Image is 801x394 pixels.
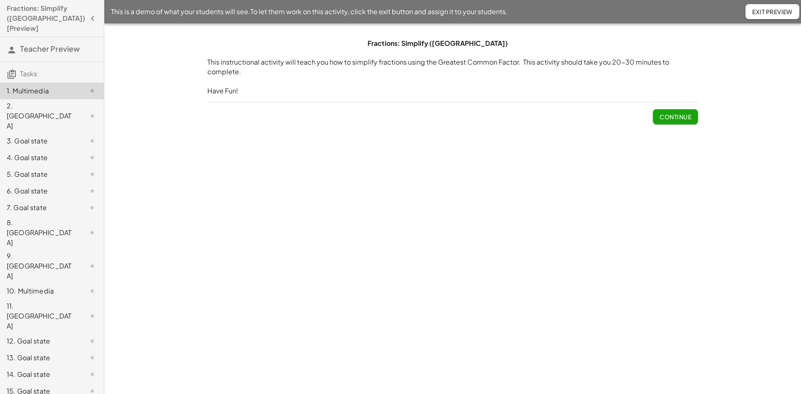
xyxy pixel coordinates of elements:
[7,286,74,296] div: 10. Multimedia
[87,153,97,163] i: Task not started.
[87,369,97,379] i: Task not started.
[87,336,97,346] i: Task not started.
[7,169,74,179] div: 5. Goal state
[87,186,97,196] i: Task not started.
[87,353,97,363] i: Task not started.
[20,44,80,53] span: Teacher Preview
[746,4,799,19] button: Exit Preview
[87,311,97,321] i: Task not started.
[7,101,74,131] div: 2. [GEOGRAPHIC_DATA]
[7,353,74,363] div: 13. Goal state
[7,186,74,196] div: 6. Goal state
[207,86,698,96] p: Have Fun!
[7,251,74,281] div: 9. [GEOGRAPHIC_DATA]
[368,39,508,48] strong: Fractions: Simplify ([GEOGRAPHIC_DATA])
[207,58,698,76] p: This instructional activity will teach you how to simplify fractions using the Greatest Common Fa...
[87,261,97,271] i: Task not started.
[87,136,97,146] i: Task not started.
[660,113,691,120] span: Continue
[7,336,74,346] div: 12. Goal state
[7,218,74,248] div: 8. [GEOGRAPHIC_DATA]
[87,203,97,213] i: Task not started.
[87,111,97,121] i: Task not started.
[87,286,97,296] i: Task not started.
[7,203,74,213] div: 7. Goal state
[20,69,37,78] span: Tasks
[87,228,97,238] i: Task not started.
[87,86,97,96] i: Task not started.
[111,7,508,17] span: This is a demo of what your students will see. To let them work on this activity, click the exit ...
[7,301,74,331] div: 11. [GEOGRAPHIC_DATA]
[653,109,698,124] button: Continue
[87,169,97,179] i: Task not started.
[7,153,74,163] div: 4. Goal state
[7,86,74,96] div: 1. Multimedia
[752,8,793,15] span: Exit Preview
[7,136,74,146] div: 3. Goal state
[7,369,74,379] div: 14. Goal state
[7,3,85,33] h4: Fractions: Simplify ([GEOGRAPHIC_DATA]) [Preview]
